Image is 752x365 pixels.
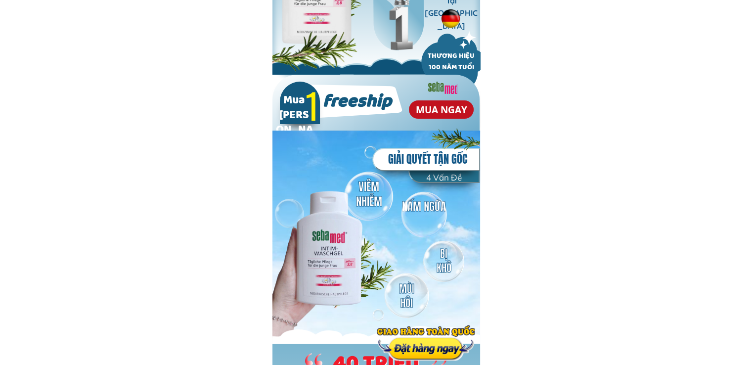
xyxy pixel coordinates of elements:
h2: freeship [303,89,411,118]
h2: THƯƠNG HIỆU 100 NĂM TUỔI [423,51,480,74]
h2: 1 [300,82,324,128]
h5: GIẢI QUYẾT TẬN GỐC [379,150,476,168]
h5: 4 Vấn Đề [415,171,472,184]
h2: Mua [PERSON_NAME] [276,94,313,154]
p: MUA NGAY [406,99,477,120]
